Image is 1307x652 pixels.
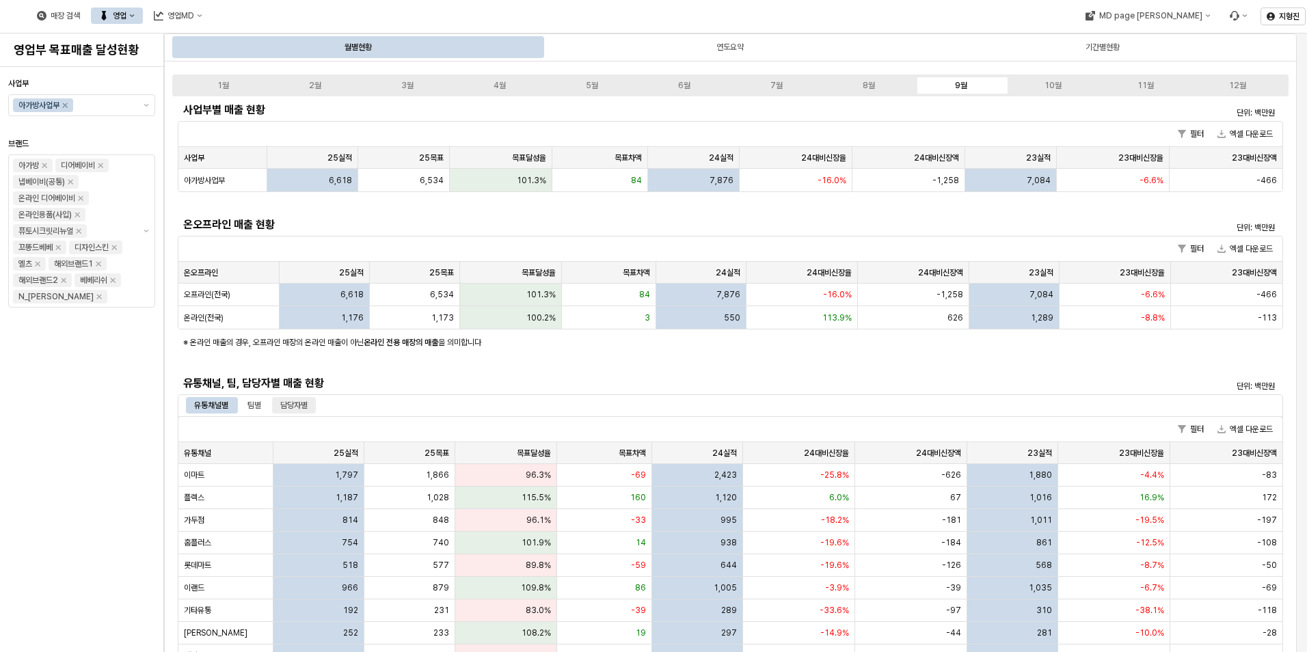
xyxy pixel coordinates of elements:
span: 이랜드 [184,582,204,593]
div: 1월 [217,81,229,90]
span: 목표차액 [619,448,646,459]
span: 23대비신장액 [1232,267,1277,278]
span: 626 [947,312,963,323]
span: 23대비신장액 [1232,152,1277,163]
span: 192 [343,605,358,616]
span: 310 [1036,605,1052,616]
span: -38.1% [1135,605,1164,616]
p: ※ 온라인 매출의 경우, 오프라인 매장의 온라인 매출이 아닌 을 의미합니다 [183,336,1094,349]
span: -3.9% [825,582,849,593]
div: MD page [PERSON_NAME] [1099,11,1202,21]
div: 연도요약 [716,39,744,55]
span: 252 [343,627,358,638]
span: -16.0% [823,289,852,300]
div: 아가방사업부 [18,98,59,112]
div: 팀별 [239,397,269,413]
span: -33.6% [820,605,849,616]
span: 24대비신장액 [916,448,961,459]
label: 7월 [731,79,823,92]
div: 퓨토시크릿리뉴얼 [18,224,73,238]
div: Remove 베베리쉬 [110,277,116,283]
span: 84 [639,289,650,300]
span: 6,534 [430,289,454,300]
div: 매장 검색 [29,8,88,24]
span: 814 [342,515,358,526]
span: 1,120 [715,492,737,503]
span: 목표달성율 [517,448,551,459]
span: -4.4% [1140,470,1164,480]
span: 6.0% [829,492,849,503]
span: -6.6% [1141,289,1165,300]
span: -39 [946,582,961,593]
span: -19.6% [820,537,849,548]
div: 영업MD [167,11,194,21]
h5: 사업부별 매출 현황 [183,103,1001,117]
span: 7,084 [1029,289,1053,300]
label: 8월 [822,79,915,92]
div: 월별현황 [345,39,372,55]
span: 938 [720,537,737,548]
span: 25목표 [425,448,449,459]
span: 23대비신장율 [1118,152,1163,163]
div: 영업MD [146,8,211,24]
span: 24실적 [716,267,740,278]
button: 필터 [1172,241,1209,257]
span: 24대비신장액 [914,152,959,163]
div: 팀별 [247,397,261,413]
div: 9월 [955,81,967,90]
span: 1,866 [426,470,449,480]
button: 엑셀 다운로드 [1212,241,1278,257]
span: 목표차액 [623,267,650,278]
label: 3월 [362,79,454,92]
div: Remove 냅베이비(공통) [68,179,73,185]
span: 550 [724,312,740,323]
span: 83.0% [526,605,551,616]
span: [PERSON_NAME] [184,627,247,638]
div: Remove 온라인 디어베이비 [78,195,83,201]
span: 84 [631,175,642,186]
span: 23실적 [1027,448,1052,459]
p: 단위: 백만원 [1015,107,1275,119]
span: 101.9% [522,537,551,548]
main: App Frame [164,33,1307,652]
span: -197 [1257,515,1277,526]
span: -97 [946,605,961,616]
div: N_[PERSON_NAME] [18,290,94,303]
span: 2,423 [714,470,737,480]
button: 엑셀 다운로드 [1212,126,1278,142]
span: 오프라인(전국) [184,289,230,300]
span: 568 [1036,560,1052,571]
span: 754 [342,537,358,548]
div: 담당자별 [280,397,308,413]
div: 10월 [1045,81,1062,90]
span: 25실적 [339,267,364,278]
span: 172 [1262,492,1277,503]
div: 냅베이비(공통) [18,175,65,189]
span: -126 [942,560,961,571]
span: 23대비신장율 [1120,267,1165,278]
span: -19.6% [820,560,849,571]
span: -10.0% [1135,627,1164,638]
span: 24실적 [712,448,737,459]
div: Remove N_이야이야오 [96,294,102,299]
div: 베베리쉬 [80,273,107,287]
span: 89.8% [526,560,551,571]
span: 1,011 [1030,515,1052,526]
label: 2월 [269,79,362,92]
button: 엑셀 다운로드 [1212,421,1278,437]
span: 1,289 [1031,312,1053,323]
div: 영업 [91,8,143,24]
span: 16.9% [1140,492,1164,503]
span: 101.3% [526,289,556,300]
span: 이마트 [184,470,204,480]
span: 1,173 [431,312,454,323]
span: 7,876 [716,289,740,300]
div: 2월 [309,81,321,90]
span: -108 [1257,537,1277,548]
label: 12월 [1191,79,1284,92]
div: 4월 [494,81,506,90]
span: 1,187 [336,492,358,503]
div: Remove 퓨토시크릿리뉴얼 [76,228,81,234]
span: -16.0% [818,175,846,186]
span: 281 [1037,627,1052,638]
